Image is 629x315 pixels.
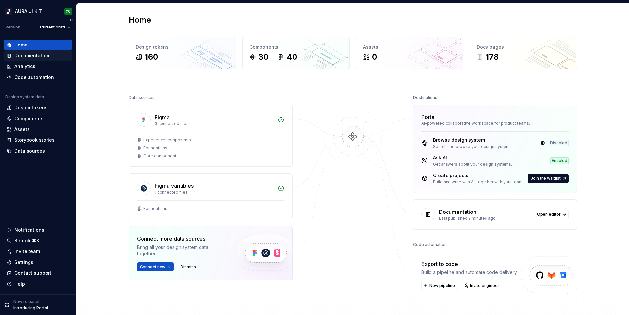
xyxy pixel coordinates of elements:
[537,212,561,217] span: Open editor
[470,37,577,69] a: Docs pages178
[14,148,45,154] div: Data sources
[137,262,174,271] button: Connect new
[534,210,569,219] a: Open editor
[4,235,72,246] button: Search ⌘K
[4,146,72,156] a: Data sources
[137,235,225,243] div: Connect more data sources
[5,94,44,100] div: Design system data
[486,52,499,62] div: 178
[421,121,569,126] div: AI-powered collaborative workspace for product teams.
[4,50,72,61] a: Documentation
[421,269,518,276] div: Build a pipeline and automate code delivery.
[531,176,561,181] span: Join the waitlist
[4,225,72,235] button: Notifications
[433,155,512,161] div: Ask AI
[4,40,72,50] a: Home
[14,248,40,255] div: Invite team
[433,137,511,143] div: Browse design system
[5,8,12,15] img: 21c8839b-7b80-4e8a-93b5-a407ded24906.png
[429,283,455,288] span: New pipeline
[155,113,170,121] div: Figma
[155,121,274,126] div: 3 connected files
[181,264,196,269] span: Dismiss
[439,208,476,216] div: Documentation
[421,260,518,268] div: Export to code
[15,8,42,15] div: AURA UI KIT
[137,244,225,257] div: Bring all your design system data together.
[13,306,48,311] p: Introducing Portal
[470,283,499,288] span: Invite engineer
[4,72,72,83] a: Code automation
[129,15,151,25] h2: Home
[155,182,194,190] div: Figma variables
[13,299,39,304] p: New release!
[145,52,158,62] div: 160
[433,144,511,149] div: Search and browse your design system.
[178,262,199,271] button: Dismiss
[477,44,570,50] div: Docs pages
[129,37,236,69] a: Design tokens160
[67,15,76,25] button: Collapse sidebar
[4,257,72,268] a: Settings
[40,25,65,30] span: Current draft
[155,190,274,195] div: 1 connected files
[5,25,20,30] div: Version
[462,281,502,290] a: Invite engineer
[140,264,165,269] span: Connect new
[129,93,155,102] div: Data sources
[14,281,25,287] div: Help
[439,216,530,221] div: Last published 2 minutes ago
[242,37,350,69] a: Components3040
[129,105,293,167] a: Figma3 connected filesExperience componentsFoundationsCore components
[143,145,167,151] div: Foundations
[14,115,44,122] div: Components
[433,162,512,167] div: Get answers about your design systems.
[550,157,569,164] div: Enabled
[356,37,463,69] a: Assets0
[528,174,569,183] button: Join the waitlist
[421,281,458,290] button: New pipeline
[14,52,49,59] div: Documentation
[4,279,72,289] button: Help
[4,246,72,257] a: Invite team
[413,240,447,249] div: Code automation
[14,42,28,48] div: Home
[14,259,33,266] div: Settings
[14,74,54,81] div: Code automation
[258,52,268,62] div: 30
[372,52,377,62] div: 0
[66,9,71,14] div: CC
[14,137,55,143] div: Storybook stories
[14,270,51,276] div: Contact support
[4,113,72,124] a: Components
[421,113,436,121] div: Portal
[143,206,167,211] div: Foundations
[14,227,44,233] div: Notifications
[413,93,437,102] div: Destinations
[37,23,73,32] button: Current draft
[249,44,343,50] div: Components
[1,4,75,18] button: AURA UI KITCC
[14,126,30,133] div: Assets
[4,135,72,145] a: Storybook stories
[4,124,72,135] a: Assets
[14,63,35,70] div: Analytics
[287,52,297,62] div: 40
[14,104,48,111] div: Design tokens
[433,179,524,185] div: Build and write with AI, together with your team.
[4,268,72,278] button: Contact support
[129,173,293,219] a: Figma variables1 connected filesFoundations
[136,44,229,50] div: Design tokens
[433,172,524,179] div: Create projects
[4,61,72,72] a: Analytics
[549,140,569,146] div: Disabled
[4,102,72,113] a: Design tokens
[143,138,191,143] div: Experience components
[143,153,179,158] div: Core components
[363,44,456,50] div: Assets
[14,237,39,244] div: Search ⌘K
